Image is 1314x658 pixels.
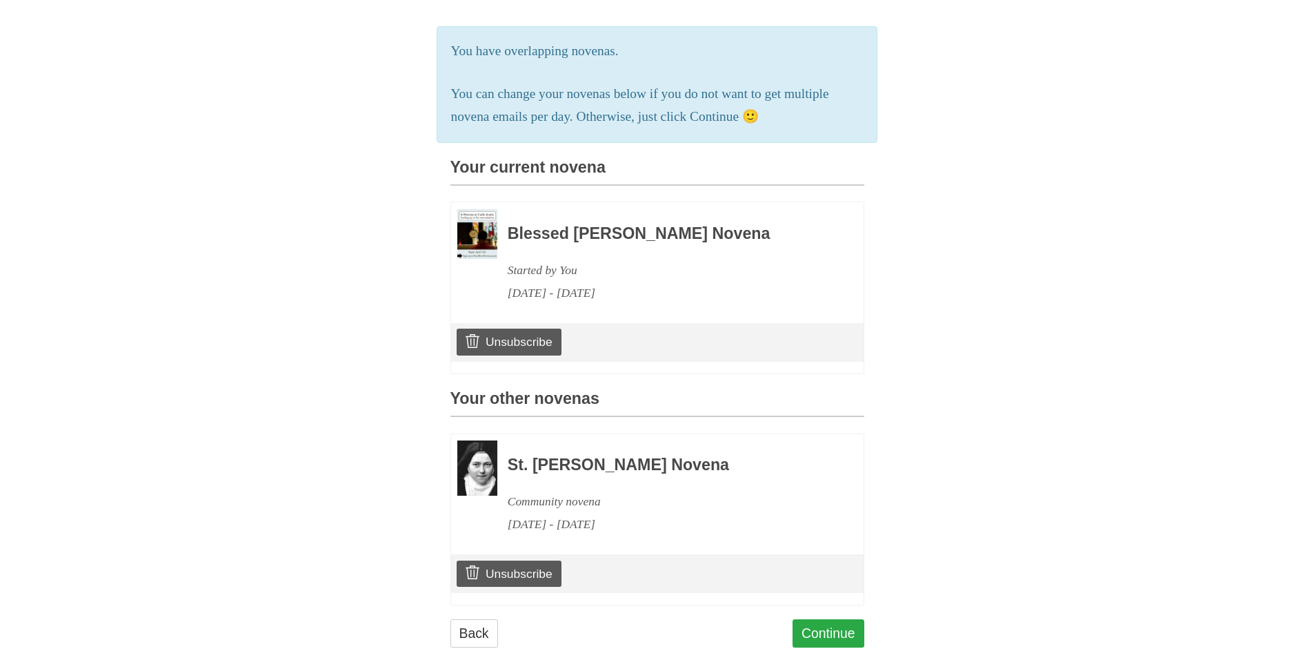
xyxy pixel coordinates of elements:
img: Novena image [457,441,497,496]
img: Novena image [457,209,497,260]
a: Continue [793,619,864,648]
p: You have overlapping novenas. [451,40,864,63]
a: Unsubscribe [457,561,561,587]
div: [DATE] - [DATE] [508,513,826,536]
h3: St. [PERSON_NAME] Novena [508,456,826,474]
div: [DATE] - [DATE] [508,282,826,304]
h3: Your current novena [450,159,864,186]
h3: Blessed [PERSON_NAME] Novena [508,225,826,243]
div: Community novena [508,490,826,513]
h3: Your other novenas [450,390,864,417]
div: Started by You [508,259,826,282]
p: You can change your novenas below if you do not want to get multiple novena emails per day. Other... [451,83,864,128]
a: Back [450,619,498,648]
a: Unsubscribe [457,329,561,355]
